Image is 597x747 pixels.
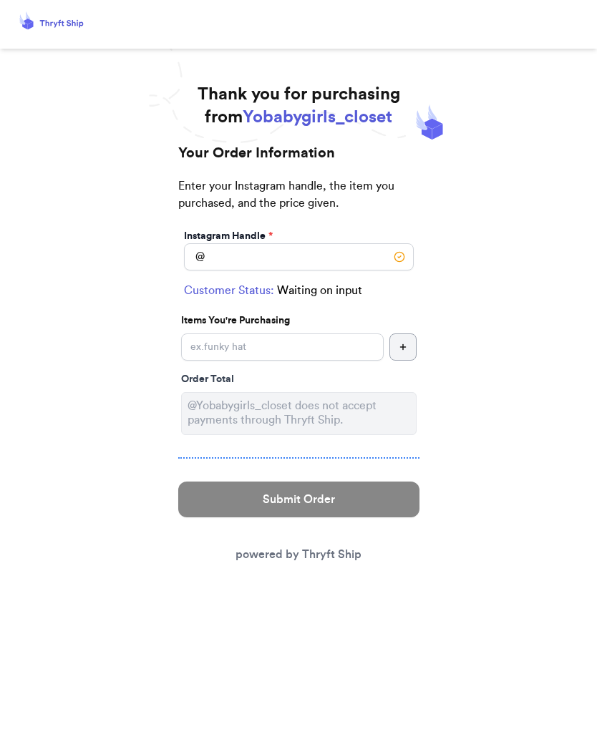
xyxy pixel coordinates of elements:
[277,282,362,299] span: Waiting on input
[198,83,400,129] h1: Thank you for purchasing from
[184,229,273,243] label: Instagram Handle
[181,372,417,386] div: Order Total
[178,143,419,177] h2: Your Order Information
[243,109,392,126] span: Yobabygirls_closet
[236,549,361,560] a: powered by Thryft Ship
[178,482,419,517] button: Submit Order
[184,243,205,270] div: @
[178,177,419,226] p: Enter your Instagram handle, the item you purchased, and the price given.
[181,313,417,328] p: Items You're Purchasing
[181,333,384,361] input: ex.funky hat
[184,282,274,299] span: Customer Status:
